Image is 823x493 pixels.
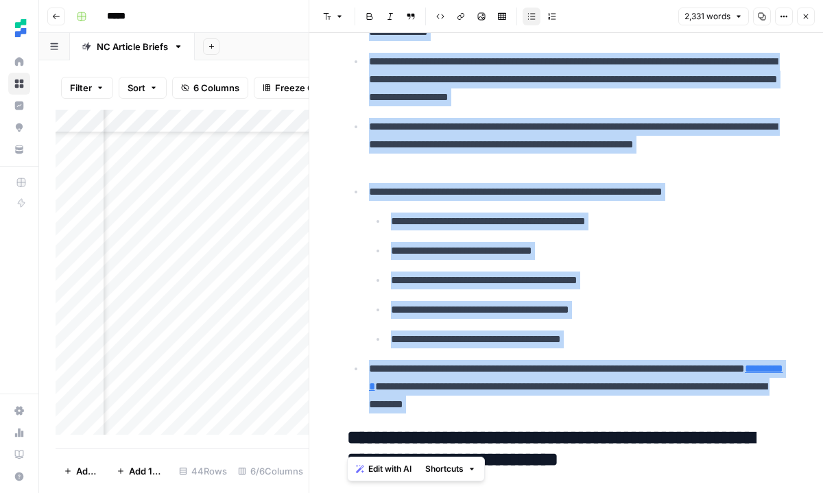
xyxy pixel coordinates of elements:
button: Workspace: Ten Speed [8,11,30,45]
span: 2,331 words [684,10,730,23]
span: 6 Columns [193,81,239,95]
a: Insights [8,95,30,117]
button: 2,331 words [678,8,749,25]
button: Shortcuts [420,460,481,478]
span: Add Row [76,464,100,478]
span: Edit with AI [368,463,411,475]
span: Shortcuts [425,463,464,475]
span: Filter [70,81,92,95]
div: 6/6 Columns [232,460,309,482]
button: Sort [119,77,167,99]
button: Freeze Columns [254,77,355,99]
span: Add 10 Rows [129,464,165,478]
button: Add 10 Rows [108,460,174,482]
a: Settings [8,400,30,422]
a: Usage [8,422,30,444]
button: Filter [61,77,113,99]
a: NC Article Briefs [70,33,195,60]
a: Opportunities [8,117,30,139]
a: Home [8,51,30,73]
button: Help + Support [8,466,30,488]
a: Learning Hub [8,444,30,466]
a: Your Data [8,139,30,160]
button: Add Row [56,460,108,482]
button: 6 Columns [172,77,248,99]
button: Edit with AI [350,460,417,478]
span: Sort [128,81,145,95]
a: Browse [8,73,30,95]
img: Ten Speed Logo [8,16,33,40]
div: 44 Rows [174,460,232,482]
div: NC Article Briefs [97,40,168,53]
span: Freeze Columns [275,81,346,95]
